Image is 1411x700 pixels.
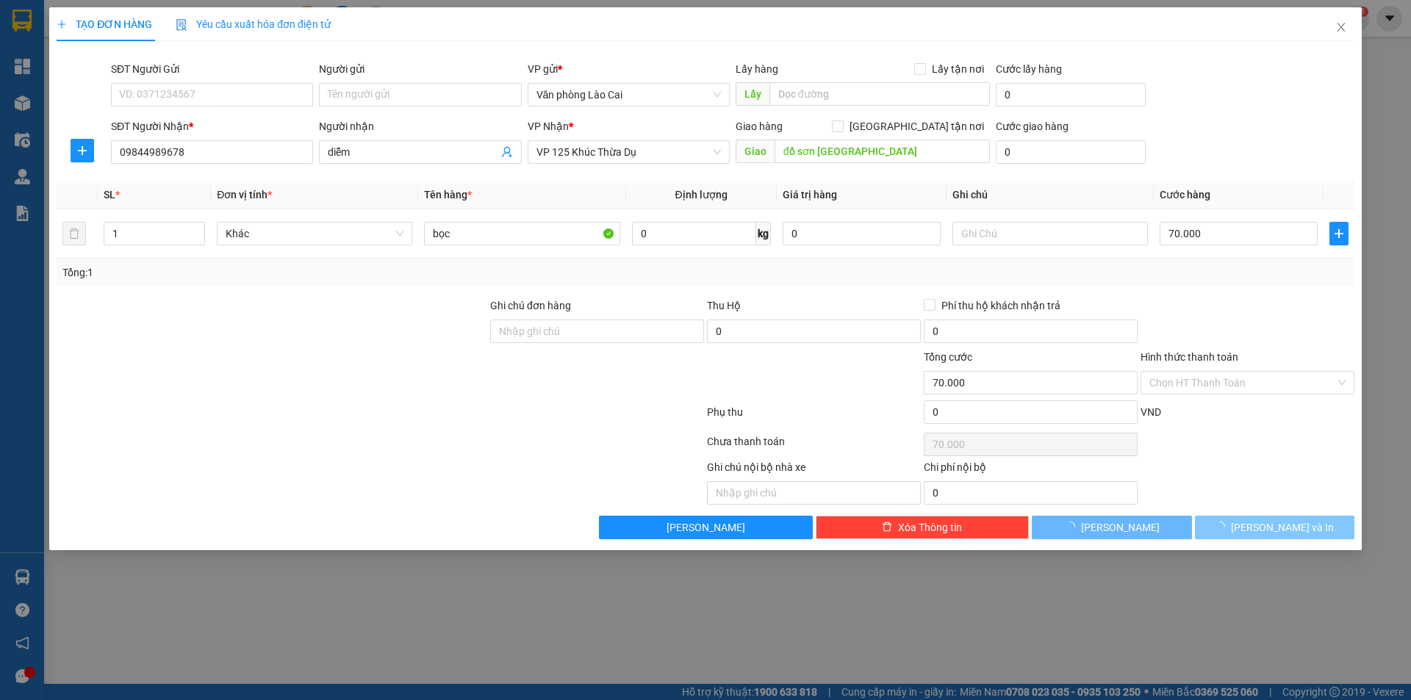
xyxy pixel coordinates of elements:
label: Hình thức thanh toán [1141,351,1238,363]
span: VND [1141,406,1161,418]
span: [PERSON_NAME] [667,519,745,535]
span: Giá trị hàng [783,189,837,201]
input: Ghi Chú [952,222,1148,245]
label: Ghi chú đơn hàng [490,300,571,311]
div: VP gửi [528,61,730,77]
span: plus [1330,228,1348,239]
span: Lấy hàng [736,63,778,75]
input: Cước giao hàng [996,140,1146,164]
div: SĐT Người Gửi [111,61,313,77]
input: Ghi chú đơn hàng [490,320,704,343]
span: SL [104,189,115,201]
b: [PERSON_NAME] Sunrise [111,17,303,35]
li: Số [GEOGRAPHIC_DATA], [GEOGRAPHIC_DATA] [82,36,334,54]
input: Dọc đường [769,82,990,106]
span: Khác [226,223,403,245]
button: Close [1321,7,1362,48]
span: plus [57,19,67,29]
button: plus [71,139,94,162]
span: kg [756,222,771,245]
div: Chưa thanh toán [705,433,922,459]
span: delete [882,522,892,533]
img: logo.jpg [18,18,92,92]
span: user-add [501,146,513,158]
div: Phụ thu [705,404,922,430]
button: [PERSON_NAME] và In [1195,516,1354,539]
span: Giao [736,140,775,163]
span: [GEOGRAPHIC_DATA] tận nơi [844,118,990,134]
span: VP Nhận [528,120,569,132]
div: Chi phí nội bộ [924,459,1138,481]
button: delete [62,222,86,245]
h1: 7MYNWJHC [160,107,255,139]
span: Xóa Thông tin [898,519,962,535]
span: Cước hàng [1160,189,1210,201]
button: deleteXóa Thông tin [816,516,1030,539]
span: Yêu cầu xuất hóa đơn điện tử [176,18,331,30]
div: SĐT Người Nhận [111,118,313,134]
span: Phí thu hộ khách nhận trả [936,297,1066,314]
span: Lấy [736,82,769,106]
span: Văn phòng Lào Cai [536,84,721,106]
input: Nhập ghi chú [707,481,921,505]
li: Hotline: 19003239 - 0926.621.621 [82,54,334,73]
div: Người gửi [319,61,521,77]
span: Đơn vị tính [217,189,272,201]
label: Cước lấy hàng [996,63,1062,75]
span: Giao hàng [736,120,783,132]
span: [PERSON_NAME] và In [1231,519,1334,535]
span: Tên hàng [424,189,472,201]
span: Thu Hộ [707,300,741,311]
span: loading [1215,522,1231,532]
button: [PERSON_NAME] [1032,516,1191,539]
input: Cước lấy hàng [996,83,1146,107]
span: plus [71,145,93,156]
span: close [1335,21,1347,33]
span: TẠO ĐƠN HÀNG [57,18,152,30]
img: icon [176,19,187,31]
b: Gửi khách hàng [138,76,276,94]
input: VD: Bàn, Ghế [424,222,620,245]
input: Dọc đường [775,140,990,163]
span: VP 125 Khúc Thừa Dụ [536,141,721,163]
div: Ghi chú nội bộ nhà xe [707,459,921,481]
span: loading [1065,522,1081,532]
div: Người nhận [319,118,521,134]
label: Cước giao hàng [996,120,1069,132]
span: Lấy tận nơi [926,61,990,77]
input: 0 [783,222,941,245]
span: Định lượng [675,189,728,201]
th: Ghi chú [947,181,1154,209]
b: GỬI : Văn phòng Lào Cai [18,107,151,156]
button: plus [1329,222,1349,245]
div: Tổng: 1 [62,264,545,281]
span: Tổng cước [924,351,972,363]
span: [PERSON_NAME] [1081,519,1160,535]
button: [PERSON_NAME] [599,516,813,539]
